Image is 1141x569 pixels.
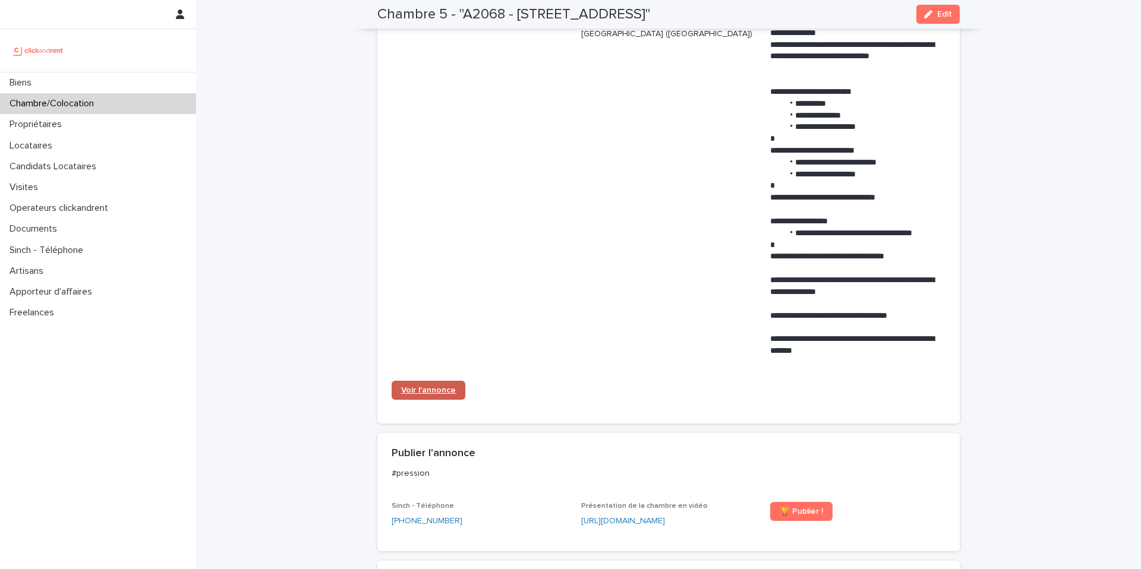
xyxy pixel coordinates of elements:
[5,98,103,109] p: Chambre/Colocation
[10,39,67,62] img: UCB0brd3T0yccxBKYDjQ
[401,386,456,394] span: Voir l'annonce
[5,307,64,318] p: Freelances
[5,161,106,172] p: Candidats Locataires
[937,10,952,18] span: Edit
[392,517,462,525] ringoverc2c-number-84e06f14122c: [PHONE_NUMBER]
[5,265,53,277] p: Artisans
[392,515,462,527] a: [PHONE_NUMBER]
[916,5,960,24] button: Edit
[5,77,41,88] p: Biens
[581,502,708,510] span: Présentation de la chambre en vidéo
[770,502,833,521] a: 🏆 Publier !
[780,507,823,516] span: 🏆 Publier !
[5,245,93,256] p: Sinch - Téléphone
[5,203,118,214] p: Operateurs clickandrent
[392,447,475,460] h2: Publier l'annonce
[392,517,462,525] ringoverc2c-84e06f14122c: Call with Ringover
[5,182,48,193] p: Visites
[5,119,71,130] p: Propriétaires
[5,286,102,298] p: Apporteur d'affaires
[5,223,67,235] p: Documents
[581,517,665,525] a: [URL][DOMAIN_NAME]
[392,502,454,510] span: Sinch - Téléphone
[5,140,62,151] p: Locataires
[392,468,941,479] p: #pression
[377,6,650,23] h2: Chambre 5 - "A2068 - [STREET_ADDRESS]"
[392,381,465,400] a: Voir l'annonce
